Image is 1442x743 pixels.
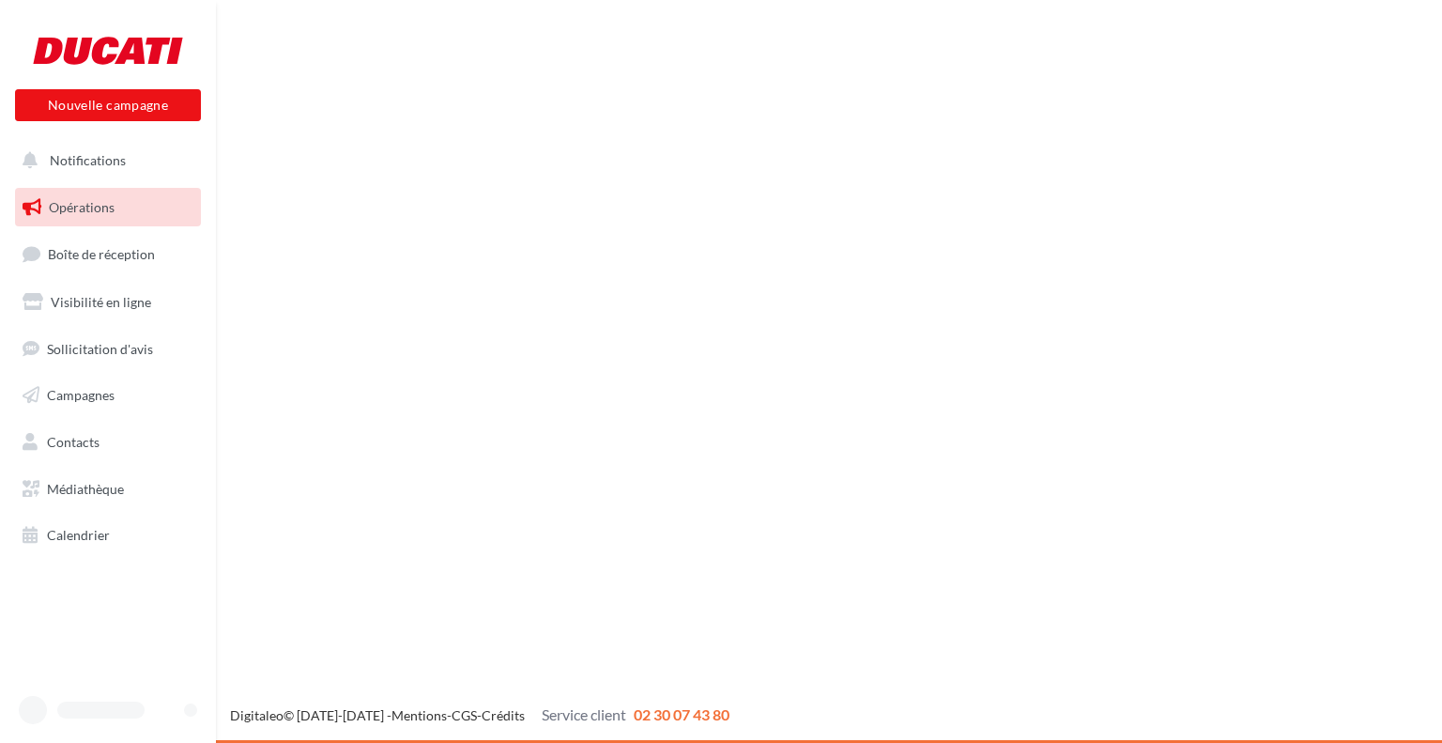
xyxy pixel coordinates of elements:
[48,246,155,262] span: Boîte de réception
[11,234,205,274] a: Boîte de réception
[11,141,197,180] button: Notifications
[11,516,205,555] a: Calendrier
[11,330,205,369] a: Sollicitation d'avis
[11,423,205,462] a: Contacts
[47,527,110,543] span: Calendrier
[47,387,115,403] span: Campagnes
[15,89,201,121] button: Nouvelle campagne
[482,707,525,723] a: Crédits
[542,705,626,723] span: Service client
[11,470,205,509] a: Médiathèque
[47,481,124,497] span: Médiathèque
[634,705,729,723] span: 02 30 07 43 80
[11,188,205,227] a: Opérations
[230,707,729,723] span: © [DATE]-[DATE] - - -
[391,707,447,723] a: Mentions
[230,707,284,723] a: Digitaleo
[11,376,205,415] a: Campagnes
[51,294,151,310] span: Visibilité en ligne
[49,199,115,215] span: Opérations
[452,707,477,723] a: CGS
[47,340,153,356] span: Sollicitation d'avis
[47,434,100,450] span: Contacts
[11,283,205,322] a: Visibilité en ligne
[50,152,126,168] span: Notifications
